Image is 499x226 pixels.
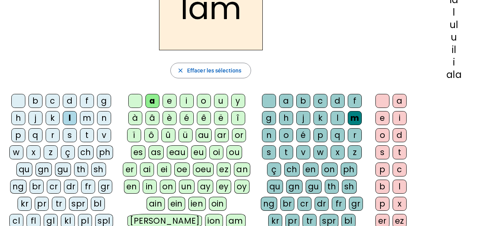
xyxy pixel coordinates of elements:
div: z [44,145,58,159]
div: as [149,145,164,159]
mat-icon: close [177,67,184,74]
div: f [80,94,94,108]
div: y [231,94,245,108]
div: k [313,111,327,125]
div: r [348,128,362,142]
div: il [421,45,487,55]
div: é [180,111,194,125]
div: k [46,111,60,125]
div: p [375,197,389,211]
div: x [331,145,345,159]
div: en [303,162,319,177]
div: gu [55,162,71,177]
div: p [11,128,25,142]
div: sh [342,180,357,194]
div: w [9,145,23,159]
div: ph [97,145,113,159]
div: ch [78,145,94,159]
div: è [163,111,177,125]
div: cr [297,197,311,211]
div: â [145,111,159,125]
button: Effacer les sélections [170,63,251,78]
div: î [231,111,245,125]
div: a [145,94,159,108]
div: gn [286,180,303,194]
div: x [393,197,407,211]
div: w [313,145,327,159]
div: kr [18,197,32,211]
div: h [279,111,293,125]
div: fr [81,180,95,194]
div: e [375,111,389,125]
div: pr [35,197,49,211]
div: v [296,145,310,159]
div: sh [91,162,106,177]
div: l [331,111,345,125]
div: t [393,145,407,159]
div: oin [209,197,227,211]
div: th [74,162,88,177]
div: n [262,128,276,142]
div: ë [214,111,228,125]
div: l [421,8,487,17]
div: ç [267,162,281,177]
div: gu [306,180,322,194]
div: gn [35,162,52,177]
div: ez [217,162,231,177]
div: es [131,145,145,159]
div: c [313,94,327,108]
div: ein [168,197,186,211]
div: p [313,128,327,142]
div: er [123,162,137,177]
div: a [279,94,293,108]
div: tr [52,197,66,211]
div: b [28,94,42,108]
div: o [375,128,389,142]
div: cr [47,180,61,194]
div: dr [315,197,329,211]
div: ph [341,162,357,177]
div: l [63,111,77,125]
div: t [80,128,94,142]
div: ü [179,128,193,142]
div: r [46,128,60,142]
div: gr [98,180,112,194]
div: i [421,58,487,67]
div: eau [167,145,188,159]
div: j [28,111,42,125]
div: d [63,94,77,108]
div: c [46,94,60,108]
div: g [262,111,276,125]
div: p [375,162,389,177]
div: br [280,197,294,211]
div: bl [91,197,105,211]
div: ey [216,180,231,194]
div: m [348,111,362,125]
div: q [331,128,345,142]
span: Effacer les sélections [187,66,241,75]
div: d [331,94,345,108]
div: ô [144,128,158,142]
div: ai [140,162,154,177]
div: un [179,180,195,194]
div: o [197,94,211,108]
div: eu [191,145,206,159]
div: j [296,111,310,125]
div: ng [10,180,27,194]
div: th [325,180,339,194]
div: ï [127,128,141,142]
div: qu [16,162,32,177]
div: s [63,128,77,142]
div: u [214,94,228,108]
div: s [262,145,276,159]
div: oe [174,162,190,177]
div: ç [61,145,75,159]
div: i [393,111,407,125]
div: gr [349,197,363,211]
div: l [393,180,407,194]
div: c [393,162,407,177]
div: b [375,180,389,194]
div: oeu [193,162,214,177]
div: x [27,145,41,159]
div: ul [421,20,487,30]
